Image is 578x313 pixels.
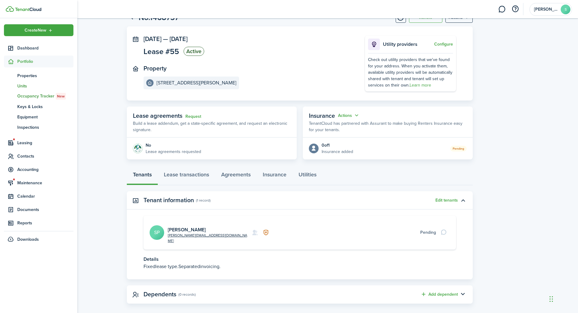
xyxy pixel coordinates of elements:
[6,6,14,12] img: TenantCloud
[133,111,182,120] span: Lease agreements
[17,83,73,89] span: Units
[168,226,206,233] a: [PERSON_NAME]
[338,112,360,119] button: Actions
[144,197,194,204] panel-main-title: Tenant information
[4,70,73,81] a: Properties
[15,8,41,11] img: TenantCloud
[450,146,467,151] status: Pending
[155,263,178,270] span: lease type.
[257,167,292,185] a: Insurance
[4,112,73,122] a: Equipment
[133,120,291,133] p: Build a lease addendum, get a state-specific agreement, and request an electronic signature.
[4,91,73,101] a: Occupancy TrackerNew
[496,2,508,17] a: Messaging
[144,65,167,72] panel-main-title: Property
[170,34,188,43] span: [DATE]
[25,28,46,32] span: Create New
[4,42,73,54] a: Dashboard
[17,166,73,173] span: Accounting
[322,148,353,155] p: Insurance added
[458,289,468,300] button: Toggle accordion
[200,263,221,270] span: invoicing.
[17,114,73,120] span: Equipment
[309,120,467,133] p: TenantCloud has partnered with Assurant to make buying Renters Insurance easy for your tenants.
[150,225,164,240] avatar-text: SP
[178,292,196,297] panel-main-subtitle: (0 records)
[4,217,73,229] a: Reports
[534,7,558,12] span: Shane
[4,24,73,36] button: Open menu
[4,81,73,91] a: Units
[17,140,73,146] span: Leasing
[163,34,168,43] span: —
[144,48,179,55] span: Lease #55
[17,45,73,51] span: Dashboard
[158,167,215,185] a: Lease transactions
[338,112,360,119] button: Open menu
[144,263,456,270] p: Fixed Separated
[17,236,39,243] span: Downloads
[157,80,236,86] e-details-info-title: [STREET_ADDRESS][PERSON_NAME]
[368,56,453,88] div: Check out utility providers that we've found for your address. When you activate them, available ...
[17,193,73,199] span: Calendar
[322,142,353,148] div: 0 of 1
[477,247,578,313] iframe: Chat Widget
[17,153,73,159] span: Contacts
[435,198,458,203] button: Edit tenants
[434,42,453,47] button: Configure
[196,198,211,203] panel-main-subtitle: (1 record)
[292,167,323,185] a: Utilities
[421,291,458,298] button: Add dependent
[144,256,456,263] p: Details
[17,73,73,79] span: Properties
[133,144,143,153] img: Agreement e-sign
[127,216,473,279] panel-main-body: Toggle accordion
[17,206,73,213] span: Documents
[184,47,204,56] status: Active
[17,124,73,131] span: Inspections
[17,93,73,100] span: Occupancy Tracker
[168,233,248,243] a: [PERSON_NAME][EMAIL_ADDRESS][DOMAIN_NAME]
[420,229,436,236] div: Pending
[4,122,73,132] a: Inspections
[144,34,161,43] span: [DATE]
[17,180,73,186] span: Maintenance
[17,58,73,65] span: Portfolio
[146,148,201,155] p: Lease agreements requested
[17,220,73,226] span: Reports
[383,41,433,48] p: Utility providers
[309,111,335,120] span: Insurance
[510,4,520,14] button: Open resource center
[561,5,570,14] avatar-text: S
[57,94,65,99] span: New
[458,195,468,206] button: Toggle accordion
[146,142,201,148] div: No
[410,82,431,88] a: Learn more
[4,101,73,112] a: Keys & Locks
[215,167,257,185] a: Agreements
[17,104,73,110] span: Keys & Locks
[549,290,553,308] div: Drag
[144,291,176,298] panel-main-title: Dependents
[185,114,201,119] a: Request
